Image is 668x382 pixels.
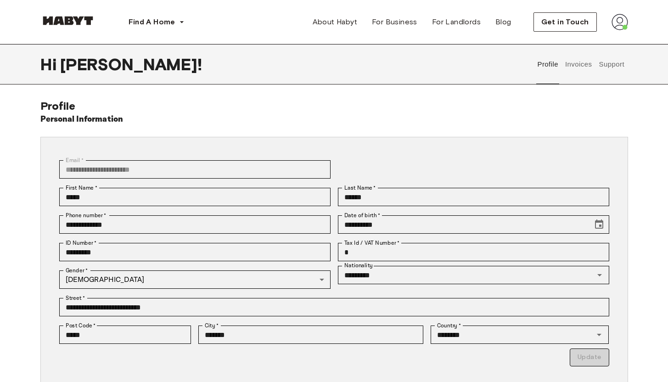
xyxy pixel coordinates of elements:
[488,13,519,31] a: Blog
[598,44,626,84] button: Support
[533,12,597,32] button: Get in Touch
[66,239,96,247] label: ID Number
[593,328,606,341] button: Open
[40,16,95,25] img: Habyt
[495,17,511,28] span: Blog
[564,44,593,84] button: Invoices
[536,44,560,84] button: Profile
[129,17,175,28] span: Find A Home
[59,270,331,289] div: [DEMOGRAPHIC_DATA]
[344,239,399,247] label: Tax Id / VAT Number
[40,99,76,112] span: Profile
[344,184,376,192] label: Last Name
[313,17,357,28] span: About Habyt
[437,321,461,330] label: Country
[205,321,219,330] label: City
[40,113,123,126] h6: Personal Information
[344,262,373,270] label: Nationality
[66,294,85,302] label: Street
[66,211,107,219] label: Phone number
[59,160,331,179] div: You can't change your email address at the moment. Please reach out to customer support in case y...
[432,17,481,28] span: For Landlords
[40,55,60,74] span: Hi
[121,13,192,31] button: Find A Home
[66,321,96,330] label: Post Code
[66,156,84,164] label: Email
[60,55,202,74] span: [PERSON_NAME] !
[66,184,97,192] label: First Name
[372,17,417,28] span: For Business
[305,13,365,31] a: About Habyt
[344,211,380,219] label: Date of birth
[425,13,488,31] a: For Landlords
[66,266,88,275] label: Gender
[541,17,589,28] span: Get in Touch
[612,14,628,30] img: avatar
[590,215,608,234] button: Choose date, selected date is Sep 15, 1999
[593,269,606,281] button: Open
[365,13,425,31] a: For Business
[534,44,628,84] div: user profile tabs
